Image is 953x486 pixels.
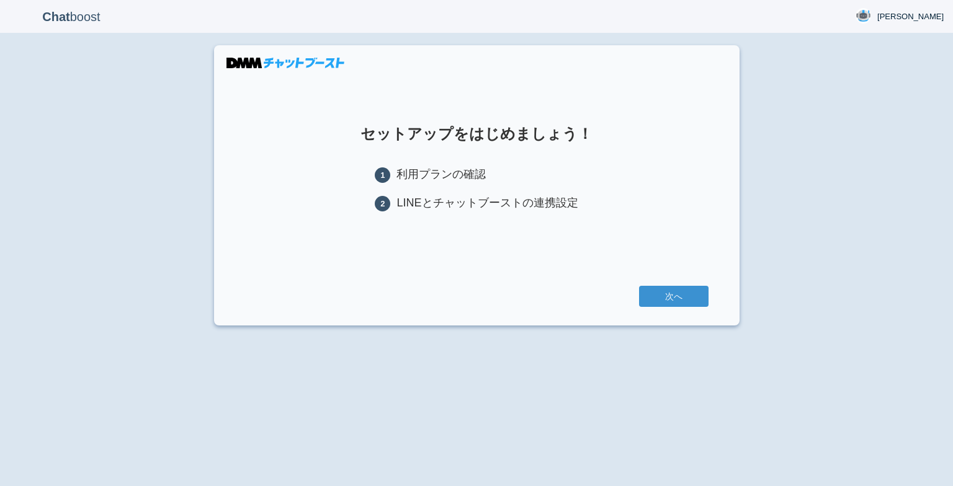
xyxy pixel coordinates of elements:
img: User Image [856,8,871,24]
li: LINEとチャットブーストの連携設定 [375,195,578,211]
a: 次へ [639,286,709,307]
p: boost [9,1,133,32]
li: 利用プランの確認 [375,167,578,183]
span: [PERSON_NAME] [877,11,944,23]
img: DMMチャットブースト [226,58,344,68]
b: Chat [42,10,69,24]
h1: セットアップをはじめましょう！ [245,126,709,142]
span: 2 [375,196,390,211]
span: 1 [375,167,390,183]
